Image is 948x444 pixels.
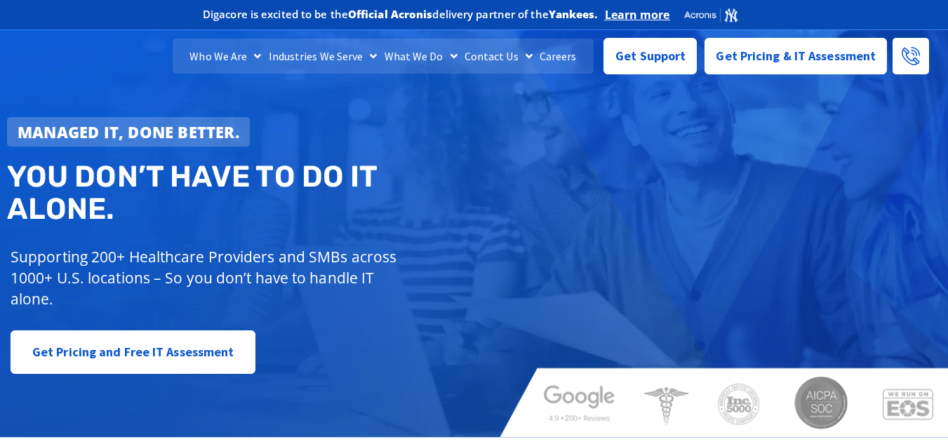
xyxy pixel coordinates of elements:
[7,117,250,147] a: Managed IT, done better.
[683,7,738,23] img: Acronis
[21,37,108,75] img: DigaCore Technology Consulting
[11,330,255,374] a: Get Pricing and Free IT Assessment
[348,7,433,21] b: Official Acronis
[716,42,876,70] span: Get Pricing & IT Assessment
[18,121,239,142] strong: Managed IT, done better.
[603,38,697,74] a: Get Support
[605,8,670,22] a: Learn more
[186,39,265,74] a: Who We Are
[32,338,234,366] span: Get Pricing and Free IT Assessment
[265,39,381,74] a: Industries We Serve
[615,42,686,70] span: Get Support
[705,38,887,74] a: Get Pricing & IT Assessment
[203,9,598,20] h2: Digacore is excited to be the delivery partner of the
[381,39,461,74] a: What We Do
[173,39,594,74] nav: Menu
[7,161,485,225] h2: You don’t have to do IT alone.
[536,39,580,74] a: Careers
[549,7,598,21] b: Yankees.
[461,39,536,74] a: Contact Us
[11,246,399,309] p: Supporting 200+ Healthcare Providers and SMBs across 1000+ U.S. locations – So you don’t have to ...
